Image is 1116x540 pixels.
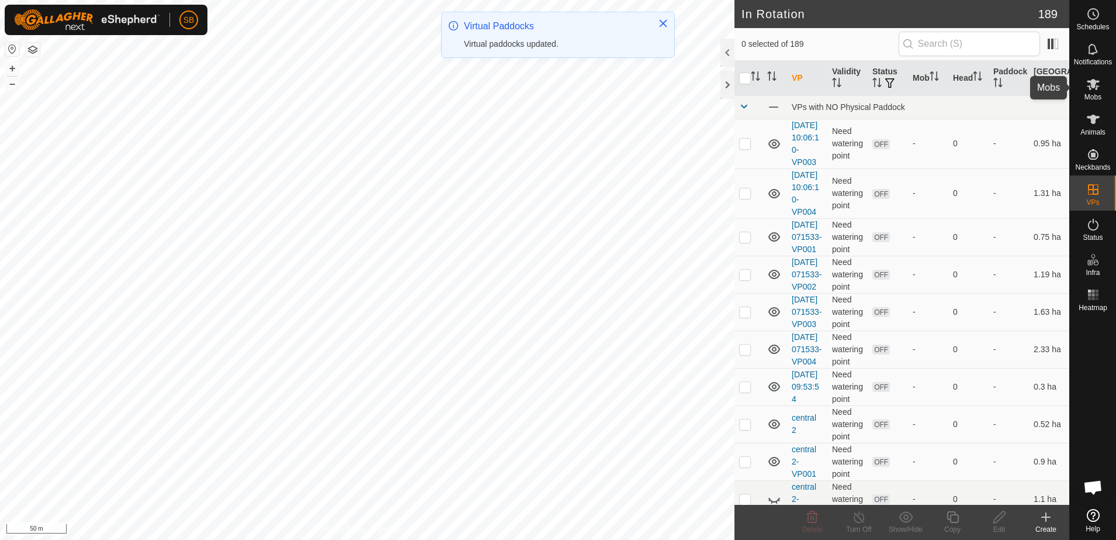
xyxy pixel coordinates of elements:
[989,331,1029,368] td: -
[1084,94,1101,101] span: Mobs
[792,121,819,167] a: [DATE] 10:06:10-VP003
[792,332,822,366] a: [DATE] 071533-VP004
[989,480,1029,518] td: -
[464,38,646,50] div: Virtual paddocks updated.
[948,368,989,405] td: 0
[1070,504,1116,537] a: Help
[792,102,1065,112] div: VPs with NO Physical Paddock
[1086,525,1100,532] span: Help
[948,218,989,256] td: 0
[973,73,982,82] p-sorticon: Activate to sort
[993,80,1003,89] p-sorticon: Activate to sort
[948,168,989,218] td: 0
[792,413,816,435] a: central 2
[5,77,19,91] button: –
[1076,470,1111,505] div: Open chat
[1076,23,1109,30] span: Schedules
[913,381,944,393] div: -
[792,482,816,516] a: central 2-VP002
[1029,368,1069,405] td: 0.3 ha
[792,370,819,404] a: [DATE] 09:53:54
[872,189,890,199] span: OFF
[183,14,195,26] span: SB
[5,61,19,75] button: +
[948,331,989,368] td: 0
[913,231,944,243] div: -
[913,269,944,281] div: -
[827,331,868,368] td: Need watering point
[989,368,1029,405] td: -
[379,525,413,535] a: Contact Us
[948,443,989,480] td: 0
[899,32,1040,56] input: Search (S)
[976,524,1023,535] div: Edit
[908,61,948,96] th: Mob
[1029,480,1069,518] td: 1.1 ha
[948,405,989,443] td: 0
[464,19,646,33] div: Virtual Paddocks
[1023,524,1069,535] div: Create
[802,525,823,534] span: Delete
[827,61,868,96] th: Validity
[913,456,944,468] div: -
[1075,164,1110,171] span: Neckbands
[1074,59,1112,66] span: Notifications
[1029,119,1069,168] td: 0.95 ha
[741,38,899,50] span: 0 selected of 189
[1029,293,1069,331] td: 1.63 ha
[989,405,1029,443] td: -
[1029,331,1069,368] td: 2.33 ha
[321,525,365,535] a: Privacy Policy
[872,139,890,149] span: OFF
[1086,269,1100,276] span: Infra
[872,457,890,467] span: OFF
[872,232,890,242] span: OFF
[989,61,1029,96] th: Paddock
[913,187,944,200] div: -
[827,218,868,256] td: Need watering point
[792,295,822,329] a: [DATE] 071533-VP003
[989,168,1029,218] td: -
[827,480,868,518] td: Need watering point
[882,524,929,535] div: Show/Hide
[948,293,989,331] td: 0
[1029,405,1069,443] td: 0.52 ha
[827,256,868,293] td: Need watering point
[872,419,890,429] span: OFF
[872,494,890,504] span: OFF
[989,443,1029,480] td: -
[767,73,777,82] p-sorticon: Activate to sort
[872,382,890,392] span: OFF
[913,137,944,150] div: -
[930,73,939,82] p-sorticon: Activate to sort
[948,119,989,168] td: 0
[792,220,822,254] a: [DATE] 071533-VP001
[1038,5,1058,23] span: 189
[1029,168,1069,218] td: 1.31 ha
[827,368,868,405] td: Need watering point
[1083,234,1103,241] span: Status
[792,257,822,291] a: [DATE] 071533-VP002
[1029,218,1069,256] td: 0.75 ha
[913,493,944,505] div: -
[913,306,944,318] div: -
[827,168,868,218] td: Need watering point
[872,345,890,355] span: OFF
[792,445,816,479] a: central 2-VP001
[948,61,989,96] th: Head
[989,293,1029,331] td: -
[827,443,868,480] td: Need watering point
[1052,80,1061,89] p-sorticon: Activate to sort
[1086,199,1099,206] span: VPs
[14,9,160,30] img: Gallagher Logo
[929,524,976,535] div: Copy
[655,15,671,32] button: Close
[741,7,1038,21] h2: In Rotation
[989,218,1029,256] td: -
[26,43,40,57] button: Map Layers
[1080,129,1105,136] span: Animals
[872,270,890,280] span: OFF
[832,80,841,89] p-sorticon: Activate to sort
[948,480,989,518] td: 0
[868,61,908,96] th: Status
